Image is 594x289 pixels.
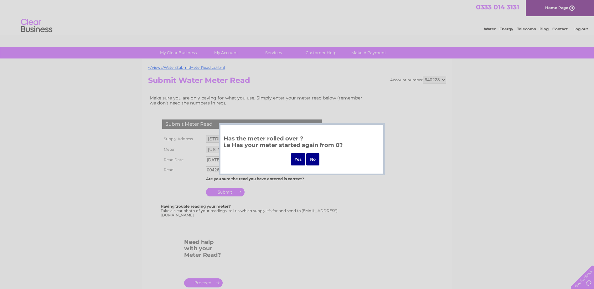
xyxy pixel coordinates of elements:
input: Yes [291,153,306,165]
a: Water [484,27,496,31]
a: Contact [552,27,568,31]
h3: Has the meter rolled over ? i.e Has your meter started again from 0? [224,134,380,151]
input: No [306,153,319,165]
a: Blog [540,27,549,31]
a: 0333 014 3131 [476,3,519,11]
img: logo.png [21,16,53,35]
a: Energy [499,27,513,31]
a: Telecoms [517,27,536,31]
div: Clear Business is a trading name of Verastar Limited (registered in [GEOGRAPHIC_DATA] No. 3667643... [149,3,445,30]
a: Log out [573,27,588,31]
